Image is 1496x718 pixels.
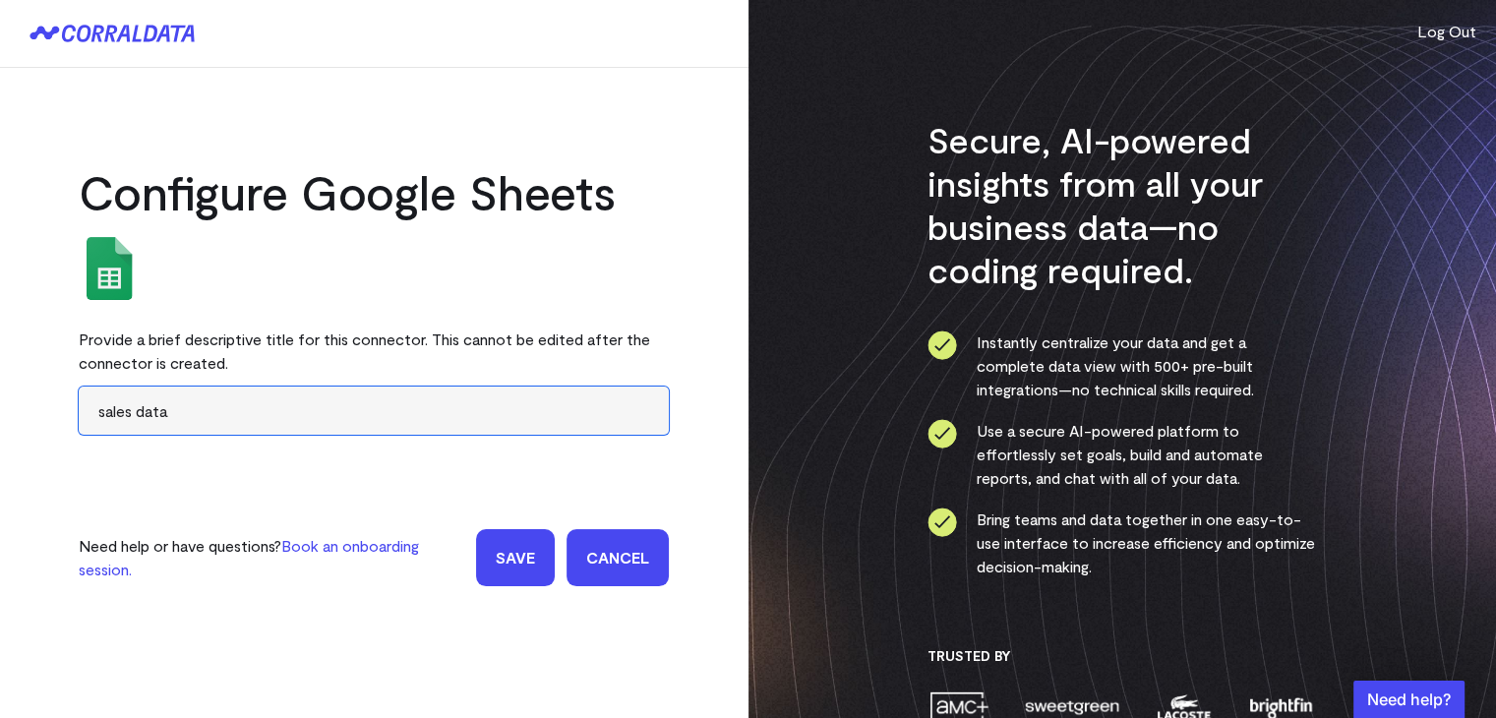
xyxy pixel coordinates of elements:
li: Use a secure AI-powered platform to effortlessly set goals, build and automate reports, and chat ... [928,419,1316,490]
input: Save [476,529,555,586]
li: Bring teams and data together in one easy-to-use interface to increase efficiency and optimize de... [928,508,1316,578]
li: Instantly centralize your data and get a complete data view with 500+ pre-built integrations—no t... [928,330,1316,401]
input: Enter title here... [79,387,669,435]
img: ico-check-circle-4b19435c.svg [928,419,957,449]
p: Need help or have questions? [79,534,464,581]
h2: Configure Google Sheets [79,162,669,221]
img: ico-check-circle-4b19435c.svg [928,330,957,360]
div: Provide a brief descriptive title for this connector. This cannot be edited after the connector i... [79,316,669,387]
h3: Secure, AI-powered insights from all your business data—no coding required. [928,118,1316,291]
button: Log Out [1417,20,1476,43]
a: Cancel [567,529,669,586]
h3: Trusted By [928,647,1316,665]
img: ico-check-circle-4b19435c.svg [928,508,957,537]
img: google_sheets-5a4bad8e.svg [79,237,142,300]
